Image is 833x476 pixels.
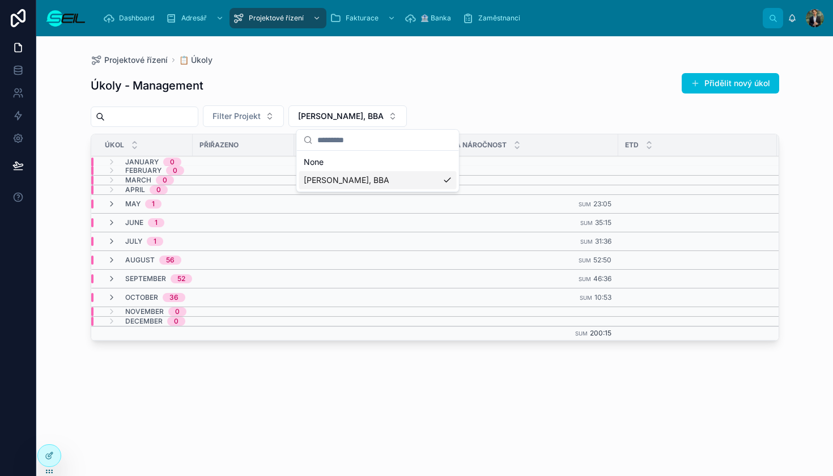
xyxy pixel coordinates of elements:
[104,54,168,66] span: Projektové řízení
[152,199,155,209] div: 1
[162,8,229,28] a: Adresář
[95,6,763,31] div: scrollable content
[125,176,151,185] span: March
[179,54,212,66] a: 📋 Úkoly
[125,256,155,265] span: August
[125,166,161,175] span: February
[154,237,156,246] div: 1
[304,175,389,186] span: [PERSON_NAME], BBA
[590,329,611,337] span: 200:15
[173,166,177,175] div: 0
[593,199,611,208] span: 23:05
[125,158,159,167] span: January
[401,8,459,28] a: 🏦 Banka
[166,256,175,265] div: 56
[125,237,142,246] span: July
[459,8,528,28] a: Zaměstnanci
[298,110,384,122] span: [PERSON_NAME], BBA
[91,54,168,66] a: Projektové řízení
[580,220,593,226] small: Sum
[156,185,161,194] div: 0
[595,237,611,245] span: 31:36
[125,218,143,227] span: June
[181,14,207,23] span: Adresář
[326,8,401,28] a: Fakturace
[575,330,588,337] small: Sum
[579,201,591,207] small: Sum
[125,293,158,302] span: October
[229,8,326,28] a: Projektové řízení
[125,199,141,209] span: May
[297,151,459,192] div: Suggestions
[625,141,639,150] span: ETD
[203,105,284,127] button: Select Button
[169,293,178,302] div: 36
[174,317,178,326] div: 0
[119,14,154,23] span: Dashboard
[170,158,175,167] div: 0
[125,307,164,316] span: November
[125,185,145,194] span: April
[199,141,239,150] span: Přiřazeno
[249,14,304,23] span: Projektové řízení
[45,9,86,27] img: App logo
[299,153,457,171] div: None
[580,239,593,245] small: Sum
[163,176,167,185] div: 0
[431,141,507,150] span: Časová náročnost
[155,218,158,227] div: 1
[177,274,185,283] div: 52
[125,274,166,283] span: September
[91,78,203,93] h1: Úkoly - Management
[593,274,611,283] span: 46:36
[100,8,162,28] a: Dashboard
[346,14,379,23] span: Fakturace
[420,14,451,23] span: 🏦 Banka
[682,73,779,93] button: Přidělit nový úkol
[579,276,591,282] small: Sum
[125,317,163,326] span: December
[579,257,591,263] small: Sum
[595,218,611,227] span: 35:15
[593,256,611,264] span: 52:50
[478,14,520,23] span: Zaměstnanci
[594,293,611,301] span: 10:53
[212,110,261,122] span: Filter Projekt
[175,307,180,316] div: 0
[288,105,407,127] button: Select Button
[580,295,592,301] small: Sum
[105,141,124,150] span: Úkol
